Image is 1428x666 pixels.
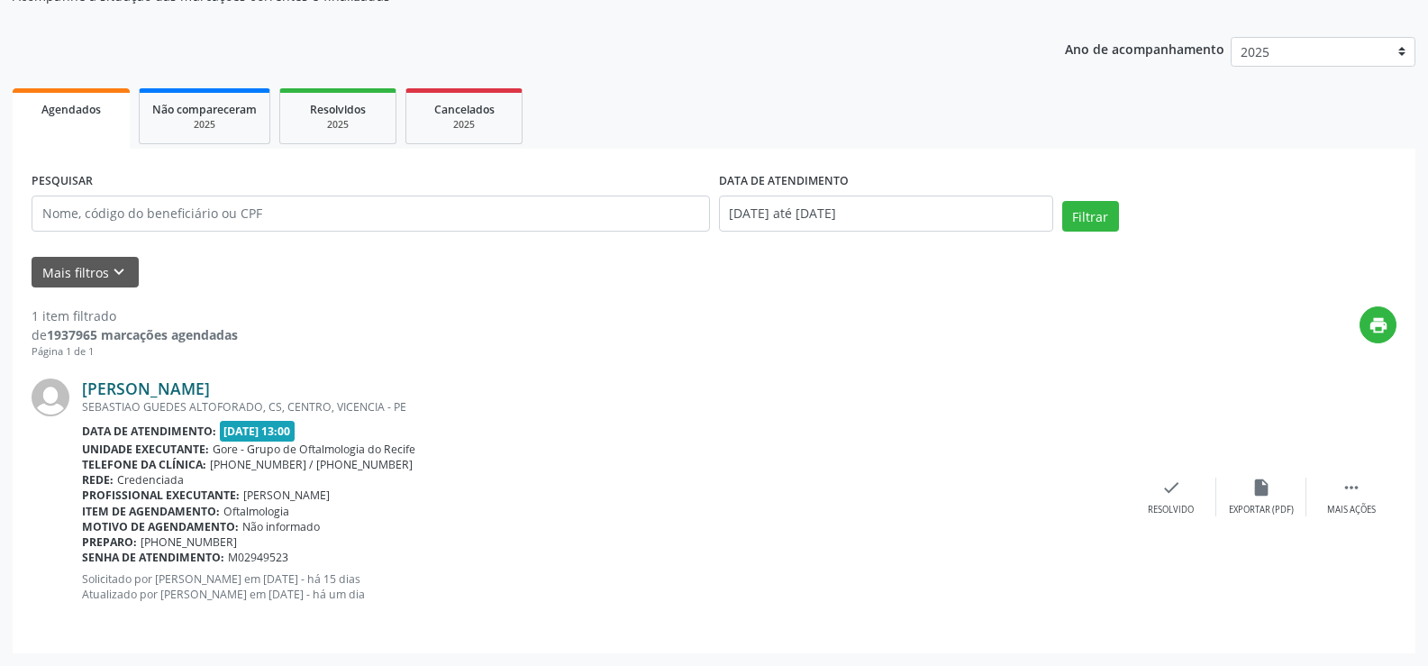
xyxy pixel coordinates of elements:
button: print [1360,306,1396,343]
span: [PHONE_NUMBER] / [PHONE_NUMBER] [210,457,413,472]
div: 2025 [293,118,383,132]
b: Unidade executante: [82,442,209,457]
span: Credenciada [117,472,184,488]
i: keyboard_arrow_down [109,262,129,282]
div: SEBASTIAO GUEDES ALTOFORADO, CS, CENTRO, VICENCIA - PE [82,399,1126,415]
b: Preparo: [82,534,137,550]
span: Não informado [242,519,320,534]
span: Não compareceram [152,102,257,117]
div: Resolvido [1148,504,1194,516]
span: [PERSON_NAME] [243,488,330,503]
div: 2025 [419,118,509,132]
a: [PERSON_NAME] [82,379,210,398]
i:  [1342,478,1361,497]
span: [PHONE_NUMBER] [141,534,237,550]
div: 2025 [152,118,257,132]
span: [DATE] 13:00 [220,421,296,442]
i: check [1161,478,1181,497]
div: Página 1 de 1 [32,344,238,360]
div: Exportar (PDF) [1229,504,1294,516]
button: Mais filtroskeyboard_arrow_down [32,257,139,288]
b: Data de atendimento: [82,424,216,439]
strong: 1937965 marcações agendadas [47,326,238,343]
label: DATA DE ATENDIMENTO [719,168,849,196]
img: img [32,379,69,416]
span: Agendados [41,102,101,117]
span: Gore - Grupo de Oftalmologia do Recife [213,442,415,457]
b: Telefone da clínica: [82,457,206,472]
div: Mais ações [1327,504,1376,516]
p: Solicitado por [PERSON_NAME] em [DATE] - há 15 dias Atualizado por [PERSON_NAME] em [DATE] - há u... [82,571,1126,602]
i: print [1369,315,1388,335]
p: Ano de acompanhamento [1065,37,1224,59]
b: Rede: [82,472,114,488]
span: Resolvidos [310,102,366,117]
button: Filtrar [1062,201,1119,232]
b: Motivo de agendamento: [82,519,239,534]
div: de [32,325,238,344]
span: Oftalmologia [223,504,289,519]
i: insert_drive_file [1251,478,1271,497]
div: 1 item filtrado [32,306,238,325]
b: Profissional executante: [82,488,240,503]
b: Senha de atendimento: [82,550,224,565]
input: Selecione um intervalo [719,196,1053,232]
span: Cancelados [434,102,495,117]
input: Nome, código do beneficiário ou CPF [32,196,710,232]
b: Item de agendamento: [82,504,220,519]
span: M02949523 [228,550,288,565]
label: PESQUISAR [32,168,93,196]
